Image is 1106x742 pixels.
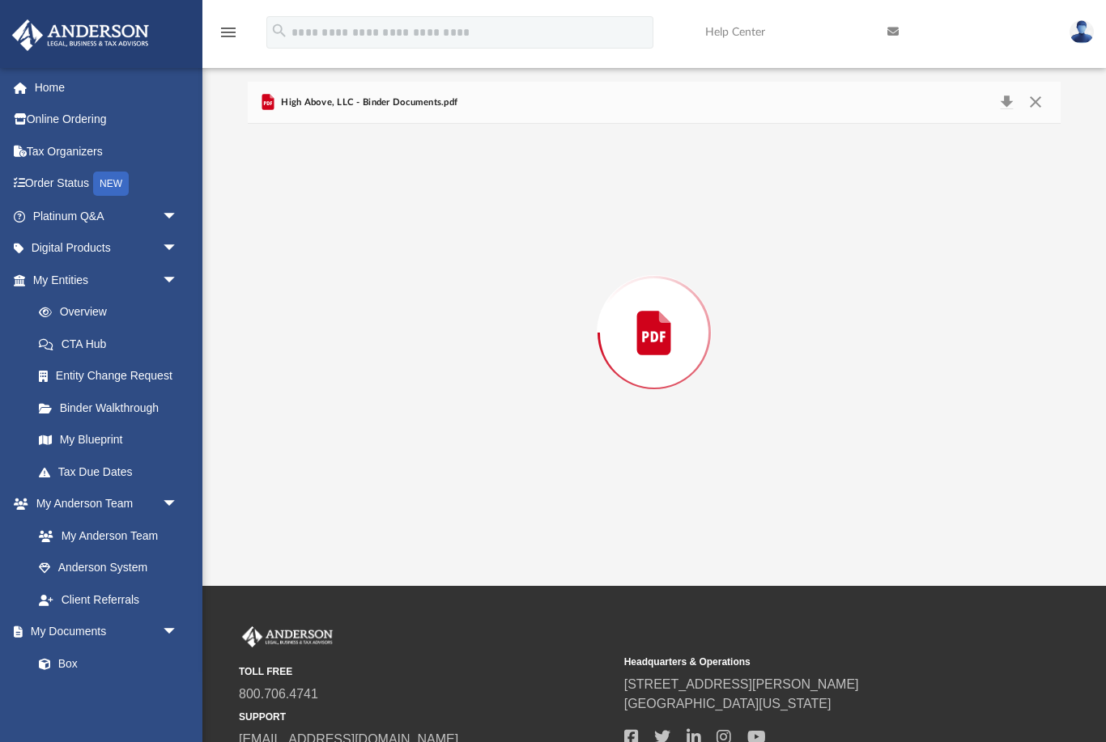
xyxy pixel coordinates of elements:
[162,616,194,649] span: arrow_drop_down
[248,82,1061,542] div: Preview
[23,552,194,584] a: Anderson System
[162,232,194,265] span: arrow_drop_down
[162,264,194,297] span: arrow_drop_down
[239,664,613,679] small: TOLL FREE
[23,328,202,360] a: CTA Hub
[23,456,202,488] a: Tax Due Dates
[624,655,998,669] small: Headquarters & Operations
[11,71,202,104] a: Home
[219,23,238,42] i: menu
[1021,91,1050,114] button: Close
[23,392,202,424] a: Binder Walkthrough
[23,424,194,456] a: My Blueprint
[23,360,202,392] a: Entity Change Request
[7,19,154,51] img: Anderson Advisors Platinum Portal
[278,95,457,110] span: High Above, LLC - Binder Documents.pdf
[11,232,202,265] a: Digital Productsarrow_drop_down
[23,680,194,712] a: Meeting Minutes
[23,647,186,680] a: Box
[162,488,194,521] span: arrow_drop_down
[11,104,202,136] a: Online Ordering
[11,488,194,520] a: My Anderson Teamarrow_drop_down
[11,200,202,232] a: Platinum Q&Aarrow_drop_down
[23,519,186,552] a: My Anderson Team
[1070,20,1094,44] img: User Pic
[23,296,202,329] a: Overview
[239,626,336,647] img: Anderson Advisors Platinum Portal
[624,677,859,691] a: [STREET_ADDRESS][PERSON_NAME]
[23,583,194,616] a: Client Referrals
[93,172,129,196] div: NEW
[162,200,194,233] span: arrow_drop_down
[239,687,318,701] a: 800.706.4741
[11,264,202,296] a: My Entitiesarrow_drop_down
[992,91,1021,114] button: Download
[624,697,832,710] a: [GEOGRAPHIC_DATA][US_STATE]
[270,22,288,40] i: search
[11,167,202,201] a: Order StatusNEW
[11,616,194,648] a: My Documentsarrow_drop_down
[219,31,238,42] a: menu
[239,710,613,724] small: SUPPORT
[11,135,202,167] a: Tax Organizers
